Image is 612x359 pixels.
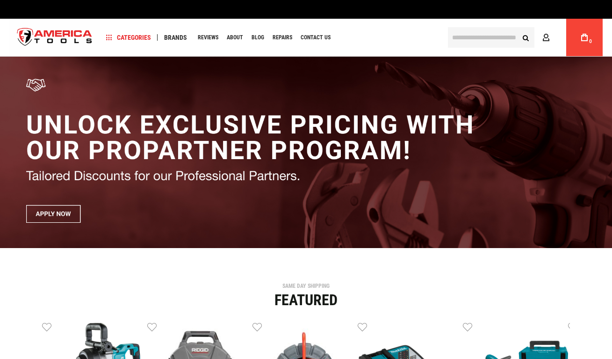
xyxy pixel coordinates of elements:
button: Search [517,29,534,46]
img: America Tools [9,20,100,55]
a: store logo [9,20,100,55]
a: Blog [247,31,268,44]
span: Repairs [273,35,292,40]
a: Reviews [194,31,223,44]
a: Contact Us [296,31,335,44]
span: Blog [252,35,264,40]
div: Featured [7,293,605,308]
span: 0 [589,39,592,44]
span: Contact Us [301,35,331,40]
a: Repairs [268,31,296,44]
span: Reviews [198,35,218,40]
div: SAME DAY SHIPPING [7,283,605,289]
span: About [227,35,243,40]
a: Brands [160,31,191,44]
span: Categories [106,34,151,41]
span: Brands [164,34,187,41]
a: 0 [576,19,593,56]
a: About [223,31,247,44]
a: Categories [102,31,155,44]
